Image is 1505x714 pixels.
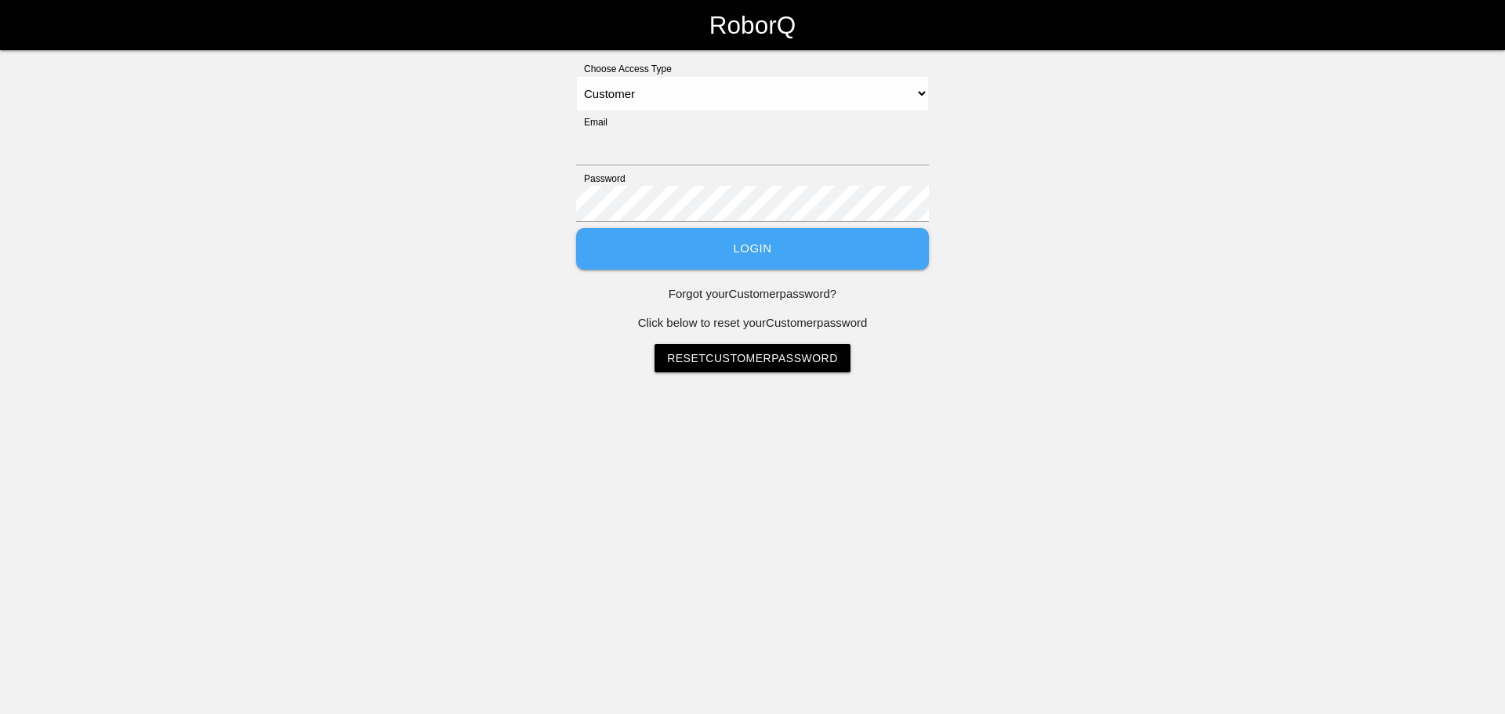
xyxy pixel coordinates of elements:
[576,314,929,332] p: Click below to reset your Customer password
[576,115,607,129] label: Email
[576,228,929,270] button: Login
[576,62,672,76] label: Choose Access Type
[655,344,850,372] a: ResetCustomerPassword
[576,285,929,303] p: Forgot your Customer password?
[576,172,626,186] label: Password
